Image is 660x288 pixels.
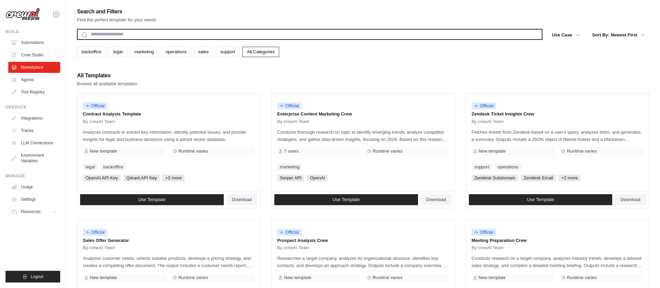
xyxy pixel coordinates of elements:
[83,255,254,269] p: Analyzes customer needs, selects suitable products, develops a pricing strategy, and creates a co...
[5,271,60,283] button: Logout
[83,175,121,181] span: OpenAI API Key
[77,47,106,57] a: backoffice
[495,164,521,170] a: operations
[8,74,60,85] a: Agents
[527,197,554,202] span: Use Template
[472,102,496,109] span: Official
[472,129,643,143] p: Fetches tickets from Zendesk based on a user's query, analyzes them, and generates a summary. Out...
[83,111,254,118] p: Contract Analysis Template
[178,148,208,154] span: Runtime varies
[277,164,302,170] a: marketing
[332,197,360,202] span: Use Template
[277,111,449,118] p: Enterprise Content Marketing Crew
[83,164,98,170] a: legal
[8,87,60,98] a: Tool Registry
[615,194,646,205] a: Download
[77,71,137,80] h2: All Templates
[8,62,60,73] a: Marketplace
[426,197,446,202] span: Download
[83,229,108,236] span: Official
[5,8,40,21] img: Logo
[216,47,240,57] a: support
[90,275,117,280] span: New template
[472,229,496,236] span: Official
[373,275,403,280] span: Runtime varies
[5,29,60,34] div: Build
[472,255,643,269] p: Conducts research on a target company, analyzes industry trends, develops a tailored sales strate...
[472,175,518,181] span: Zendesk Subdomain
[83,245,115,251] span: By crewAI Team
[559,175,581,181] span: +2 more
[588,29,649,41] button: Sort By: Newest First
[478,275,506,280] span: New template
[277,129,449,143] p: Conducts thorough research on topic to identify emerging trends, analyze competitor strategies, a...
[83,102,108,109] span: Official
[83,119,115,124] span: By crewAI Team
[472,164,492,170] a: support
[277,175,304,181] span: Serper API
[277,119,309,124] span: By crewAI Team
[521,175,556,181] span: Zendesk Email
[274,194,418,205] a: Use Template
[21,209,41,214] span: Resources
[8,125,60,136] a: Traces
[138,197,165,202] span: Use Template
[130,47,158,57] a: marketing
[472,119,504,124] span: By crewAI Team
[8,194,60,205] a: Settings
[472,237,643,244] p: Meeting Preparation Crew
[242,47,279,57] a: All Categories
[123,175,160,181] span: Qdrant API Key
[567,275,597,280] span: Runtime varies
[472,111,643,118] p: Zendesk Ticket Insights Crew
[620,197,640,202] span: Download
[77,16,156,23] p: Find the perfect template for your needs
[277,229,302,236] span: Official
[567,148,597,154] span: Runtime varies
[469,194,613,205] a: Use Template
[472,245,504,251] span: By crewAI Team
[83,237,254,244] p: Sales Offer Generator
[80,194,224,205] a: Use Template
[5,104,60,110] div: Operate
[277,237,449,244] p: Prospect Analysis Crew
[277,255,449,269] p: Researches a target company, analyzes its organizational structure, identifies key contacts, and ...
[8,113,60,124] a: Integrations
[548,29,584,41] button: Use Case
[90,148,117,154] span: New template
[232,197,252,202] span: Download
[227,194,257,205] a: Download
[373,148,403,154] span: Runtime varies
[421,194,452,205] a: Download
[8,37,60,48] a: Automations
[8,49,60,60] a: Crew Studio
[77,7,156,16] h2: Search and Filters
[8,137,60,148] a: LLM Connections
[194,47,213,57] a: sales
[284,275,311,280] span: New template
[8,206,60,217] button: Resources
[77,80,137,87] p: Browse all available templates
[100,164,126,170] a: backoffice
[178,275,208,280] span: Runtime varies
[478,148,506,154] span: New template
[161,47,191,57] a: operations
[8,181,60,192] a: Usage
[277,102,302,109] span: Official
[277,245,309,251] span: By crewAI Team
[109,47,127,57] a: legal
[5,173,60,179] div: Manage
[31,274,43,279] span: Logout
[163,175,185,181] span: +2 more
[307,175,328,181] span: OpenAI
[8,150,60,166] a: Environment Variables
[83,129,254,143] p: Analyzes contracts to extract key information, identify potential issues, and provide insights fo...
[284,148,299,154] span: 7 users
